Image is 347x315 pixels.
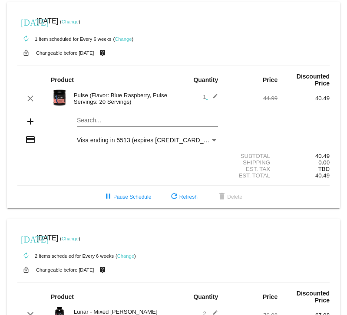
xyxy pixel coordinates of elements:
strong: Discounted Price [297,290,330,304]
span: Delete [217,194,242,200]
strong: Quantity [193,76,218,83]
button: Refresh [162,189,205,205]
div: Subtotal [225,153,278,159]
strong: Price [263,293,278,300]
span: Visa ending in 5513 (expires [CREDIT_CARD_DATA]) [77,137,222,144]
div: Est. Tax [225,166,278,172]
input: Search... [77,117,218,124]
mat-icon: [DATE] [21,16,31,27]
div: 44.99 [225,95,278,102]
span: TBD [318,166,330,172]
button: Pause Schedule [96,189,158,205]
mat-icon: clear [25,93,36,104]
small: ( ) [113,36,133,42]
a: Change [62,19,79,24]
strong: Product [51,76,74,83]
span: Pause Schedule [103,194,151,200]
mat-icon: pause [103,192,113,202]
strong: Discounted Price [297,73,330,87]
mat-icon: lock_open [21,47,31,59]
mat-icon: credit_card [25,135,36,145]
a: Change [115,36,132,42]
button: Delete [210,189,249,205]
mat-icon: refresh [169,192,179,202]
mat-icon: autorenew [21,251,31,261]
mat-icon: lock_open [21,264,31,276]
strong: Product [51,293,74,300]
div: 40.49 [278,95,330,102]
mat-icon: autorenew [21,34,31,44]
img: Image-1-Carousel-Pulse-20s-Blue-Raspberry-transp.png [51,89,68,106]
small: 1 item scheduled for Every 6 weeks [17,36,112,42]
strong: Quantity [193,293,218,300]
span: 1 [203,94,218,100]
mat-icon: edit [208,93,218,104]
small: Changeable before [DATE] [36,50,94,56]
span: 40.49 [315,172,330,179]
a: Change [62,236,79,241]
div: Pulse (Flavor: Blue Raspberry, Pulse Servings: 20 Servings) [69,92,174,105]
div: Est. Total [225,172,278,179]
mat-icon: [DATE] [21,233,31,244]
small: ( ) [60,19,80,24]
mat-icon: add [25,116,36,127]
mat-icon: delete [217,192,227,202]
span: Refresh [169,194,198,200]
mat-icon: live_help [97,264,108,276]
a: Change [117,253,134,259]
small: 2 items scheduled for Every 6 weeks [17,253,114,259]
span: 0.00 [318,159,330,166]
small: ( ) [60,236,80,241]
div: Shipping [225,159,278,166]
mat-icon: live_help [97,47,108,59]
mat-select: Payment Method [77,137,218,144]
strong: Price [263,76,278,83]
small: ( ) [116,253,136,259]
div: 40.49 [278,153,330,159]
small: Changeable before [DATE] [36,267,94,272]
